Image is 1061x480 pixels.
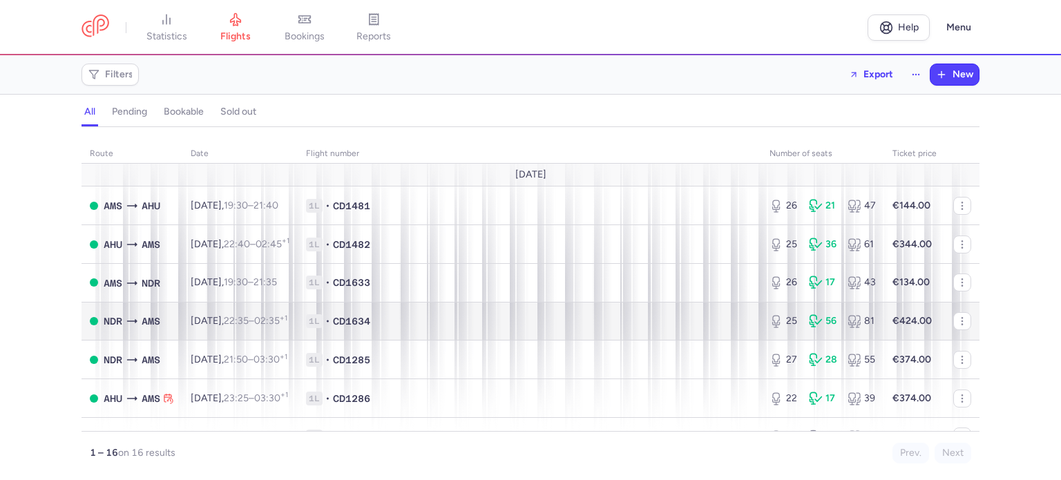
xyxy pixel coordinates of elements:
[191,238,289,250] span: [DATE],
[224,392,249,404] time: 23:25
[356,30,391,43] span: reports
[142,276,160,291] span: NDR
[104,391,122,406] span: AHU
[770,276,798,289] div: 26
[270,12,339,43] a: bookings
[892,238,932,250] strong: €344.00
[333,392,370,405] span: CD1286
[224,238,250,250] time: 22:40
[333,199,370,213] span: CD1481
[892,315,932,327] strong: €424.00
[191,276,277,288] span: [DATE],
[191,430,278,442] span: [DATE],
[112,106,147,118] h4: pending
[306,199,323,213] span: 1L
[298,144,761,164] th: Flight number
[191,354,287,365] span: [DATE],
[256,238,289,250] time: 02:45
[840,64,902,86] button: Export
[104,198,122,213] span: AMS
[224,430,248,442] time: 19:30
[770,199,798,213] div: 26
[892,392,931,404] strong: €374.00
[306,430,323,443] span: 1L
[953,69,973,80] span: New
[333,238,370,251] span: CD1482
[306,353,323,367] span: 1L
[809,392,837,405] div: 17
[224,354,287,365] span: –
[191,200,278,211] span: [DATE],
[82,64,138,85] button: Filters
[254,276,277,288] time: 21:35
[515,169,546,180] span: [DATE]
[809,314,837,328] div: 56
[164,106,204,118] h4: bookable
[770,430,798,443] div: 23
[848,392,876,405] div: 39
[930,64,979,85] button: New
[280,390,288,399] sup: +1
[325,314,330,328] span: •
[104,276,122,291] span: AMS
[224,238,289,250] span: –
[224,315,287,327] span: –
[333,314,370,328] span: CD1634
[224,276,277,288] span: –
[142,198,160,213] span: AHU
[104,314,122,329] span: NDR
[224,200,248,211] time: 19:30
[892,200,930,211] strong: €144.00
[220,30,251,43] span: flights
[892,443,929,463] button: Prev.
[306,238,323,251] span: 1L
[325,238,330,251] span: •
[254,354,287,365] time: 03:30
[892,354,931,365] strong: €374.00
[104,430,122,445] span: AMS
[325,353,330,367] span: •
[105,69,133,80] span: Filters
[191,392,288,404] span: [DATE],
[254,315,287,327] time: 02:35
[848,430,876,443] div: 23
[84,106,95,118] h4: all
[848,238,876,251] div: 61
[280,314,287,323] sup: +1
[809,199,837,213] div: 21
[809,353,837,367] div: 28
[892,276,930,288] strong: €134.00
[224,354,248,365] time: 21:50
[333,430,370,443] span: CD1481
[254,430,278,442] time: 21:40
[809,430,837,443] div: 0
[333,276,370,289] span: CD1633
[282,236,289,245] sup: +1
[224,315,249,327] time: 22:35
[220,106,256,118] h4: sold out
[224,200,278,211] span: –
[201,12,270,43] a: flights
[938,15,979,41] button: Menu
[142,352,160,367] span: AMS
[82,15,109,40] a: CitizenPlane red outlined logo
[325,430,330,443] span: •
[892,430,930,442] strong: €144.00
[325,276,330,289] span: •
[863,69,893,79] span: Export
[325,392,330,405] span: •
[191,315,287,327] span: [DATE],
[142,391,160,406] span: AMS
[333,353,370,367] span: CD1285
[82,144,182,164] th: route
[224,392,288,404] span: –
[285,30,325,43] span: bookings
[339,12,408,43] a: reports
[848,199,876,213] div: 47
[935,443,971,463] button: Next
[254,200,278,211] time: 21:40
[770,238,798,251] div: 25
[848,276,876,289] div: 43
[254,392,288,404] time: 03:30
[770,314,798,328] div: 25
